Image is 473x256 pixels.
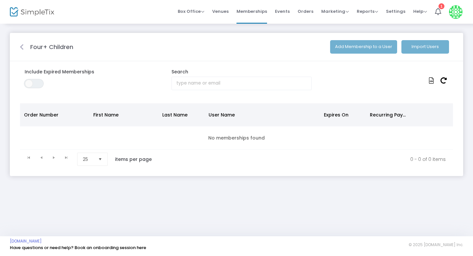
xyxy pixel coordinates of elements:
[171,77,312,90] input: type name or email
[20,126,453,150] td: No memberships found
[275,3,290,20] span: Events
[409,242,463,247] span: © 2025 [DOMAIN_NAME] Inc.
[93,112,119,118] span: First Name
[24,112,58,118] span: Order Number
[439,3,444,9] div: 1
[324,112,349,118] span: Expires On
[386,3,405,20] span: Settings
[167,68,193,75] label: Search
[413,8,427,14] span: Help
[96,153,105,166] button: Select
[321,8,349,14] span: Marketing
[205,103,320,126] th: User Name
[178,8,204,14] span: Box Office
[83,156,93,163] span: 25
[166,153,446,166] kendo-pager-info: 0 - 0 of 0 items
[236,3,267,20] span: Memberships
[298,3,313,20] span: Orders
[30,42,73,51] m-panel-title: Four+ Children
[115,156,152,163] label: items per page
[366,103,412,126] th: Recurring Payment
[10,244,146,251] a: Have questions or need help? Book an onboarding session here
[20,68,160,75] label: Include Expired Memberships
[20,103,453,150] div: Data table
[212,3,229,20] span: Venues
[10,239,42,244] a: [DOMAIN_NAME]
[162,112,188,118] span: Last Name
[357,8,378,14] span: Reports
